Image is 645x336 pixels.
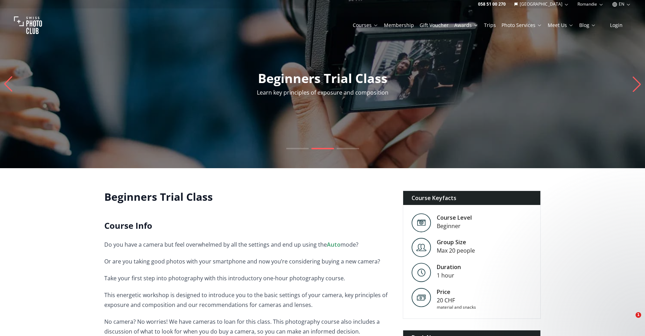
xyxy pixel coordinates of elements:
button: Membership [381,20,417,30]
div: Duration [437,263,461,271]
p: Or are you taking good photos with your smartphone and now you’re considering buying a new camera? [104,256,392,266]
iframe: Intercom live chat [621,312,638,329]
button: Gift Voucher [417,20,451,30]
h2: Course Info [104,220,392,231]
div: Course Keyfacts [403,191,541,205]
p: Do you have a camera but feel overwhelmed by all the settings and end up using the mode? [104,240,392,249]
a: Photo Services [502,22,542,29]
div: Group Size [437,238,475,246]
a: Meet Us [548,22,574,29]
button: Photo Services [499,20,545,30]
p: Take your first step into photography with this introductory one-hour photography course. [104,273,392,283]
span: 1 [636,312,641,318]
div: material and snacks [437,304,476,310]
a: Awards [454,22,478,29]
div: Max 20 people [437,246,475,255]
img: Level [412,238,431,257]
a: Membership [384,22,414,29]
img: Swiss photo club [14,11,42,39]
img: Level [412,213,431,233]
button: Awards [451,20,481,30]
a: 058 51 00 270 [478,1,506,7]
img: Price [412,288,431,307]
div: Beginner [437,222,472,230]
a: Courses [353,22,378,29]
div: Course Level [437,213,472,222]
div: 20 CHF [437,296,476,304]
div: 1 hour [437,271,461,280]
p: This energetic workshop is designed to introduce you to the basic settings of your camera, key pr... [104,290,392,310]
a: Gift Voucher [420,22,449,29]
button: Login [602,20,631,30]
a: Blog [579,22,596,29]
a: Trips [484,22,496,29]
button: Blog [576,20,599,30]
button: Courses [350,20,381,30]
button: Trips [481,20,499,30]
div: Price [437,288,476,296]
strong: Auto [327,241,341,248]
button: Meet Us [545,20,576,30]
h1: Beginners Trial Class [104,191,392,203]
img: Level [412,263,431,282]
